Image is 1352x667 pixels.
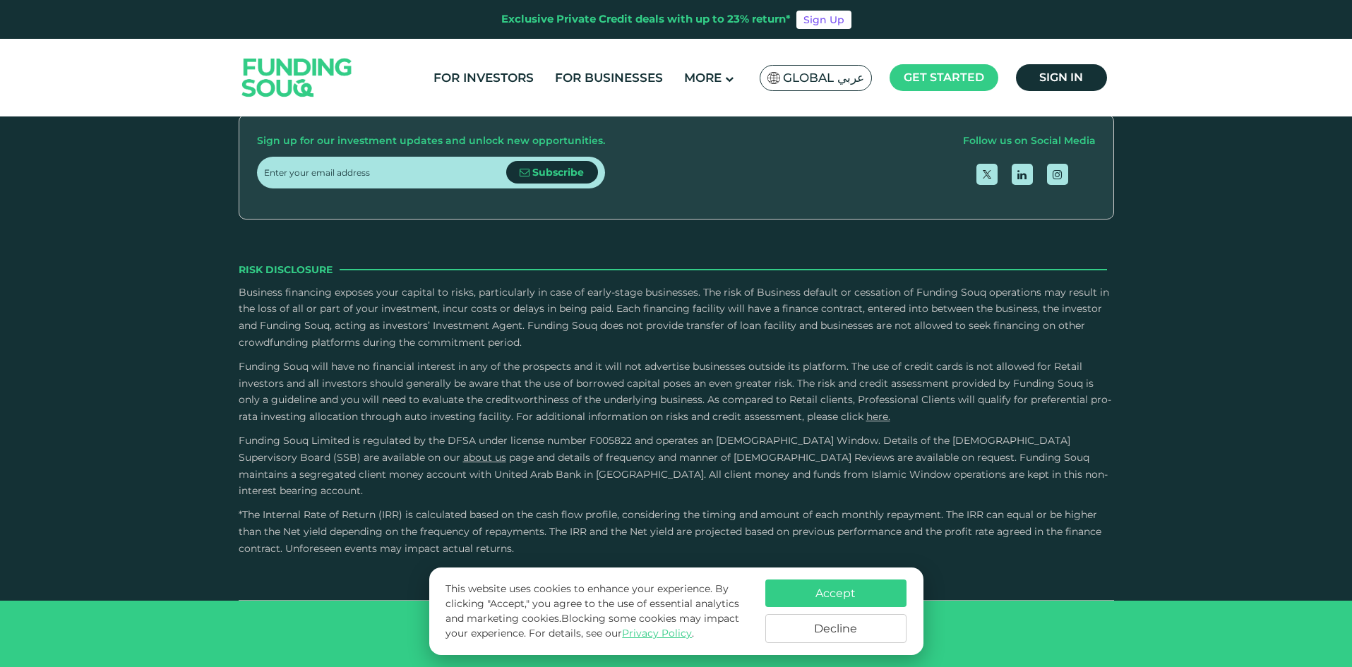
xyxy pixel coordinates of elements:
[501,11,791,28] div: Exclusive Private Credit deals with up to 23% return*
[239,451,1108,498] span: and details of frequency and manner of [DEMOGRAPHIC_DATA] Reviews are available on request. Fundi...
[622,627,692,639] a: Privacy Policy
[529,627,694,639] span: For details, see our .
[684,71,722,85] span: More
[239,284,1114,351] p: Business financing exposes your capital to risks, particularly in case of early-stage businesses....
[983,170,991,179] img: twitter
[509,451,534,464] span: page
[463,451,506,464] a: About Us
[1039,71,1083,84] span: Sign in
[783,70,864,86] span: Global عربي
[796,11,851,29] a: Sign Up
[257,133,605,150] div: Sign up for our investment updates and unlock new opportunities.
[765,614,907,643] button: Decline
[264,157,506,188] input: Enter your email address
[1012,164,1033,185] a: open Linkedin
[228,42,366,113] img: Logo
[239,507,1114,557] p: *The Internal Rate of Return (IRR) is calculated based on the cash flow profile, considering the ...
[866,410,890,423] a: here.
[765,579,907,607] button: Accept
[430,66,537,90] a: For Investors
[532,166,584,179] span: Subscribe
[1047,164,1068,185] a: open Instagram
[976,164,998,185] a: open Twitter
[239,262,333,277] span: Risk Disclosure
[445,612,739,639] span: Blocking some cookies may impact your experience.
[239,360,1111,423] span: Funding Souq will have no financial interest in any of the prospects and it will not advertise bu...
[506,161,598,184] button: Subscribe
[1016,64,1107,91] a: Sign in
[963,133,1096,150] div: Follow us on Social Media
[767,72,780,84] img: SA Flag
[445,582,750,641] p: This website uses cookies to enhance your experience. By clicking "Accept," you agree to the use ...
[239,434,1070,464] span: Funding Souq Limited is regulated by the DFSA under license number F005822 and operates an [DEMOG...
[551,66,666,90] a: For Businesses
[904,71,984,84] span: Get started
